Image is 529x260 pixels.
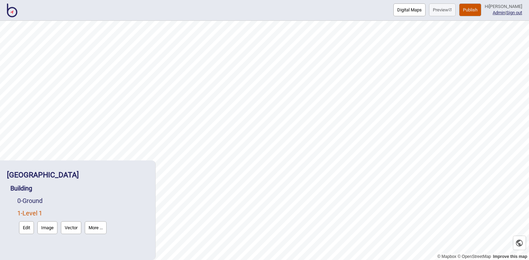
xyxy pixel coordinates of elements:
img: BindiMaps CMS [7,3,17,17]
div: Boroondara Leisure Centre [7,167,148,182]
a: Previewpreview [429,3,456,16]
a: [GEOGRAPHIC_DATA] [7,170,79,179]
div: Hi [PERSON_NAME] [485,3,522,10]
div: Ground [17,195,148,207]
img: preview [448,8,452,11]
a: Edit [17,220,36,236]
button: Vector [61,221,81,234]
div: Level 1 [17,207,148,236]
button: More ... [85,221,107,234]
a: 1-Level 1 [17,210,42,217]
button: Image [37,221,57,234]
a: Mapbox [437,254,456,259]
span: | [493,10,506,15]
a: Vector [59,220,83,236]
a: Building [10,185,32,192]
a: Image [36,220,59,236]
a: Map feedback [493,254,527,259]
button: Publish [459,3,481,16]
a: Admin [493,10,505,15]
a: 0-Ground [17,197,43,204]
button: Digital Maps [393,3,426,16]
a: More ... [83,220,108,236]
button: Edit [19,221,34,234]
button: Sign out [506,10,522,15]
button: Preview [429,3,456,16]
a: OpenStreetMap [457,254,491,259]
